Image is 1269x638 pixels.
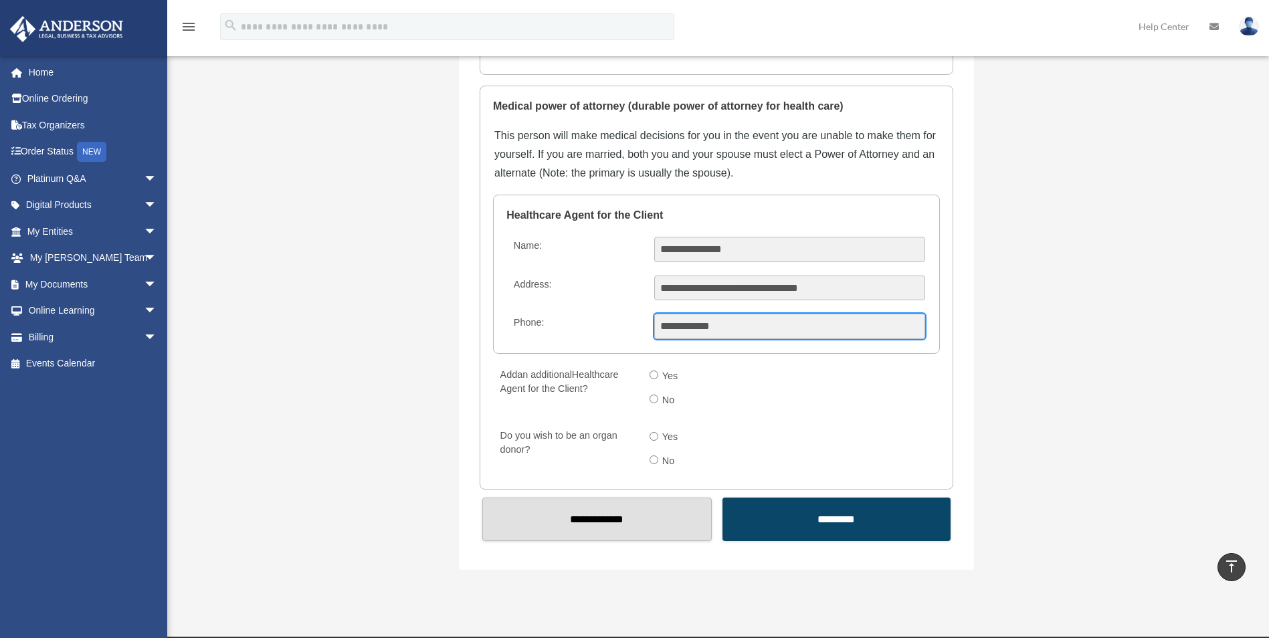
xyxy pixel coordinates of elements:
i: menu [181,19,197,35]
a: Events Calendar [9,350,177,377]
a: Tax Organizers [9,112,177,138]
label: Address: [508,276,644,301]
span: arrow_drop_down [144,165,171,193]
div: NEW [77,142,106,162]
a: Home [9,59,177,86]
span: arrow_drop_down [144,324,171,351]
i: vertical_align_top [1224,558,1240,574]
a: Platinum Q&Aarrow_drop_down [9,165,177,192]
a: Order StatusNEW [9,138,177,166]
i: search [223,18,238,33]
a: menu [181,23,197,35]
span: arrow_drop_down [144,298,171,325]
span: arrow_drop_down [144,192,171,219]
label: No [658,451,680,472]
div: This person will make medical decisions for you in the event you are unable to make them for your... [494,88,939,183]
a: Digital Productsarrow_drop_down [9,192,177,219]
span: arrow_drop_down [144,218,171,245]
legend: Medical power of attorney (durable power of attorney for health care) [493,86,940,126]
label: Yes [658,427,684,448]
img: User Pic [1239,17,1259,36]
a: Online Learningarrow_drop_down [9,298,177,324]
a: My [PERSON_NAME] Teamarrow_drop_down [9,245,177,272]
img: Anderson Advisors Platinum Portal [6,16,127,42]
a: My Entitiesarrow_drop_down [9,218,177,245]
a: Billingarrow_drop_down [9,324,177,350]
label: Add Healthcare Agent for the Client? [494,366,639,413]
span: arrow_drop_down [144,245,171,272]
a: Online Ordering [9,86,177,112]
label: Name: [508,237,644,262]
span: arrow_drop_down [144,271,171,298]
label: Yes [658,366,684,387]
label: Do you wish to be an organ donor? [494,427,639,474]
a: vertical_align_top [1217,553,1246,581]
label: Phone: [508,314,644,339]
a: My Documentsarrow_drop_down [9,271,177,298]
span: an additional [517,369,572,380]
label: No [658,390,680,411]
legend: Healthcare Agent for the Client [506,195,926,235]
